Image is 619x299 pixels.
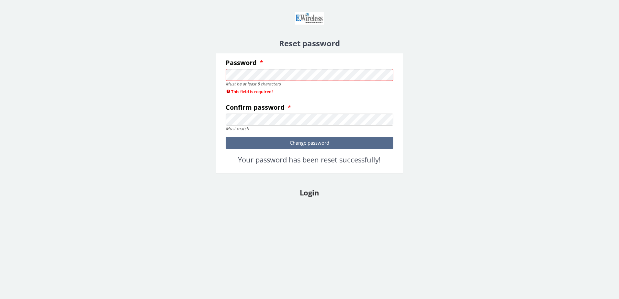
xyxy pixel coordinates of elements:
[226,58,257,67] span: Password
[226,156,393,163] h2: Your password has been reset successfully!
[226,81,393,87] div: Must be at least 8 characters
[300,188,319,197] a: Login
[226,126,393,131] div: Must match
[279,38,340,49] strong: Reset password
[226,103,285,112] span: Confirm password
[226,89,393,94] span: This field is required!
[226,137,393,149] button: Change password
